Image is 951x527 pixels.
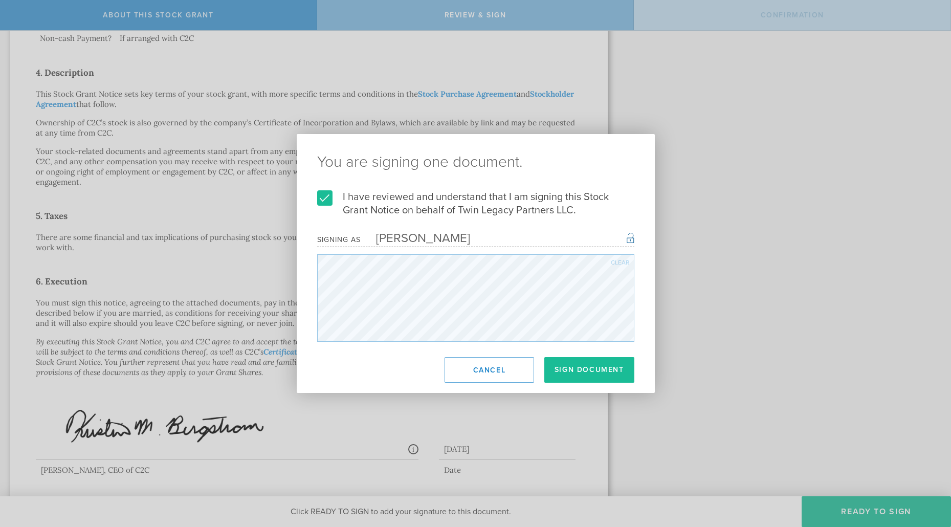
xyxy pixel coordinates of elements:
button: Sign Document [544,357,634,383]
button: Cancel [445,357,534,383]
div: [PERSON_NAME] [361,231,470,246]
div: Signing as [317,235,361,244]
ng-pluralize: You are signing one document. [317,155,634,170]
iframe: Chat Widget [900,447,951,496]
label: I have reviewed and understand that I am signing this Stock Grant Notice on behalf of Twin Legacy... [317,190,634,217]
